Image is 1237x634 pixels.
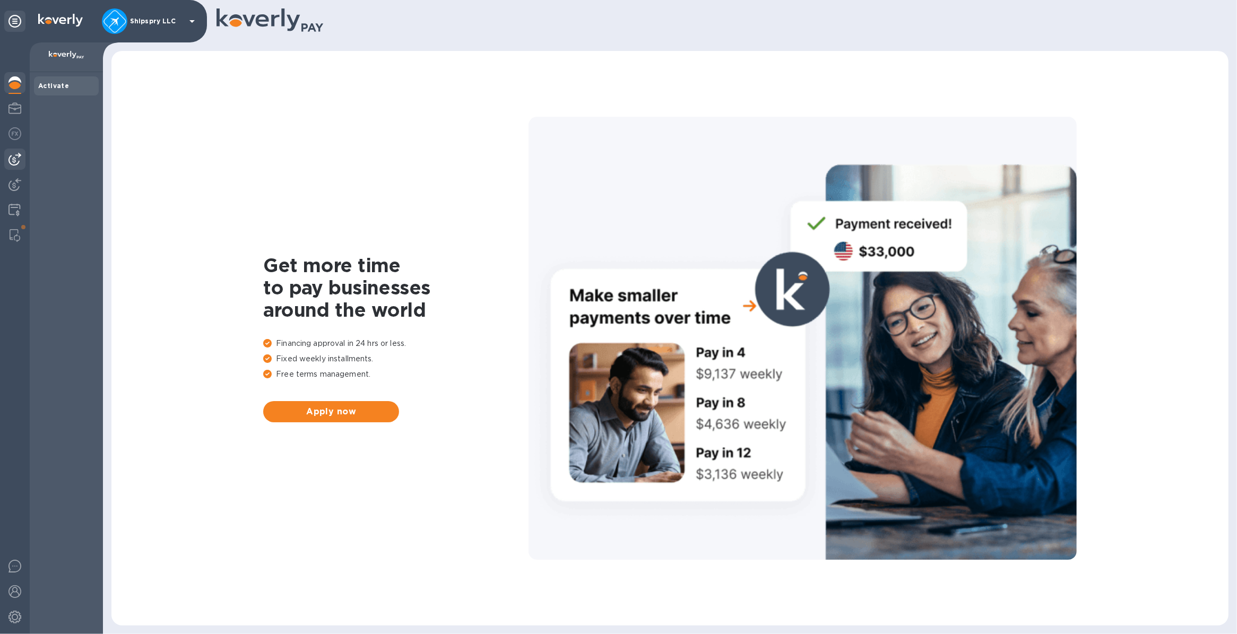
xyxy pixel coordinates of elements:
img: Logo [38,14,83,27]
p: Shipspry LLC [130,18,183,25]
p: Fixed weekly installments. [263,353,529,364]
button: Apply now [263,401,399,422]
img: Foreign exchange [8,127,21,140]
div: Unpin categories [4,11,25,32]
p: Free terms management. [263,369,529,380]
span: Apply now [272,405,391,418]
img: Credit hub [8,204,21,216]
b: Activate [38,82,69,90]
h1: Get more time to pay businesses around the world [263,254,529,321]
img: My Profile [8,102,21,115]
p: Financing approval in 24 hrs or less. [263,338,529,349]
